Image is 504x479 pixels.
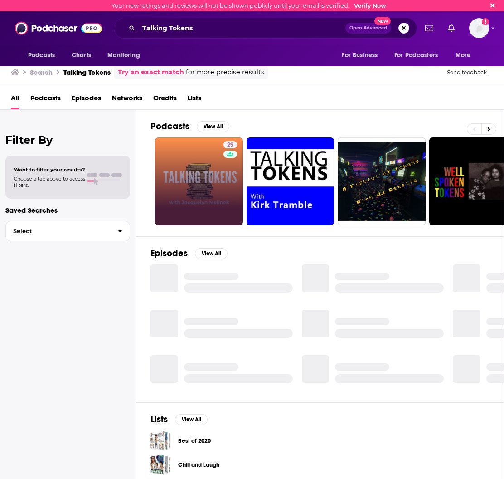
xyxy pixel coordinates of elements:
[150,414,208,425] a: ListsView All
[150,248,188,259] h2: Episodes
[72,91,101,109] a: Episodes
[5,221,130,241] button: Select
[118,67,184,78] a: Try an exact match
[469,18,489,38] img: User Profile
[11,91,19,109] a: All
[153,91,177,109] a: Credits
[22,47,67,64] button: open menu
[444,68,489,76] button: Send feedback
[30,91,61,109] a: Podcasts
[30,68,53,77] h3: Search
[114,18,417,39] div: Search podcasts, credits, & more...
[444,20,458,36] a: Show notifications dropdown
[449,47,482,64] button: open menu
[28,49,55,62] span: Podcasts
[5,133,130,147] h2: Filter By
[72,49,91,62] span: Charts
[342,49,378,62] span: For Business
[5,206,130,215] p: Saved Searches
[223,141,237,148] a: 29
[388,47,451,64] button: open menu
[14,176,85,188] span: Choose a tab above to access filters.
[469,18,489,38] span: Logged in as charlottestone
[66,47,97,64] a: Charts
[178,436,211,446] a: Best of 2020
[335,47,389,64] button: open menu
[150,414,168,425] h2: Lists
[188,91,201,109] a: Lists
[422,20,437,36] a: Show notifications dropdown
[63,68,111,77] h3: Talking Tokens
[175,414,208,425] button: View All
[6,228,111,234] span: Select
[197,121,229,132] button: View All
[456,49,471,62] span: More
[354,2,386,9] a: Verify Now
[178,460,219,470] a: Chill and Laugh
[482,18,489,25] svg: Email not verified
[14,166,85,173] span: Want to filter your results?
[101,47,151,64] button: open menu
[107,49,140,62] span: Monitoring
[150,121,229,132] a: PodcastsView All
[186,67,264,78] span: for more precise results
[150,248,228,259] a: EpisodesView All
[345,23,391,34] button: Open AdvancedNew
[374,17,391,25] span: New
[150,455,171,475] a: Chill and Laugh
[195,248,228,259] button: View All
[150,430,171,451] a: Best of 2020
[469,18,489,38] button: Show profile menu
[112,91,142,109] a: Networks
[155,137,243,225] a: 29
[227,141,233,150] span: 29
[150,121,189,132] h2: Podcasts
[349,26,387,30] span: Open Advanced
[394,49,438,62] span: For Podcasters
[15,20,102,37] img: Podchaser - Follow, Share and Rate Podcasts
[111,2,386,9] div: Your new ratings and reviews will not be shown publicly until your email is verified.
[139,21,345,35] input: Search podcasts, credits, & more...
